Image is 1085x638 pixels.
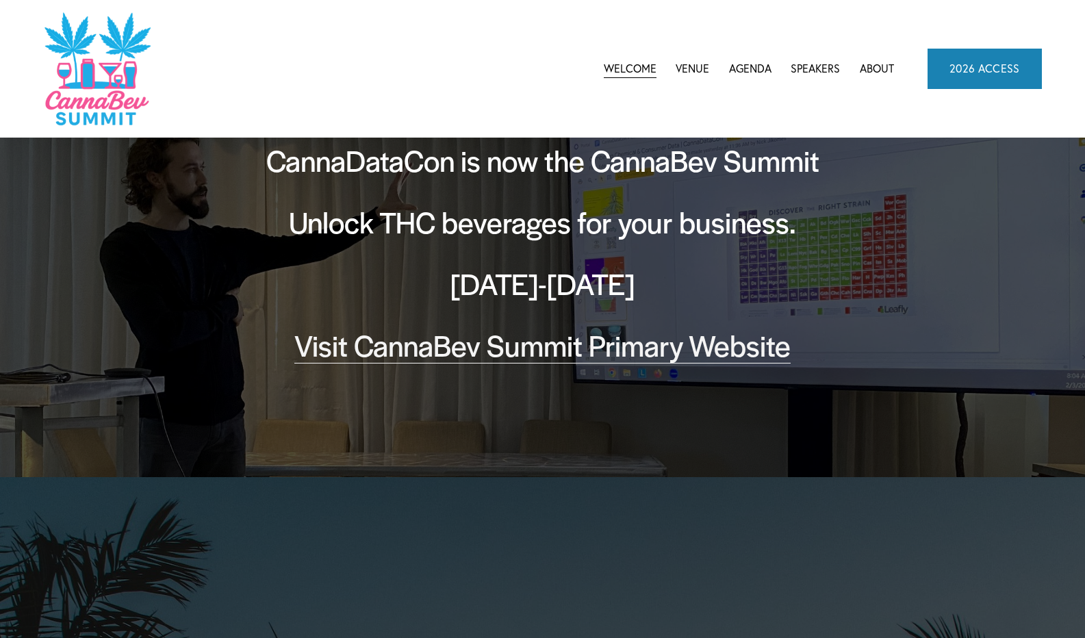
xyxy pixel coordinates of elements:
[791,58,840,79] a: Speakers
[235,264,851,303] h2: [DATE]-[DATE]
[235,202,851,242] h2: Unlock THC beverages for your business.
[294,324,791,365] a: Visit CannaBev Summit Primary Website
[43,11,151,127] img: CannaDataCon
[729,58,771,79] a: folder dropdown
[676,58,709,79] a: Venue
[860,58,894,79] a: About
[729,60,771,78] span: Agenda
[235,140,851,180] h2: CannaDataCon is now the CannaBev Summit
[604,58,656,79] a: Welcome
[928,49,1042,88] a: 2026 ACCESS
